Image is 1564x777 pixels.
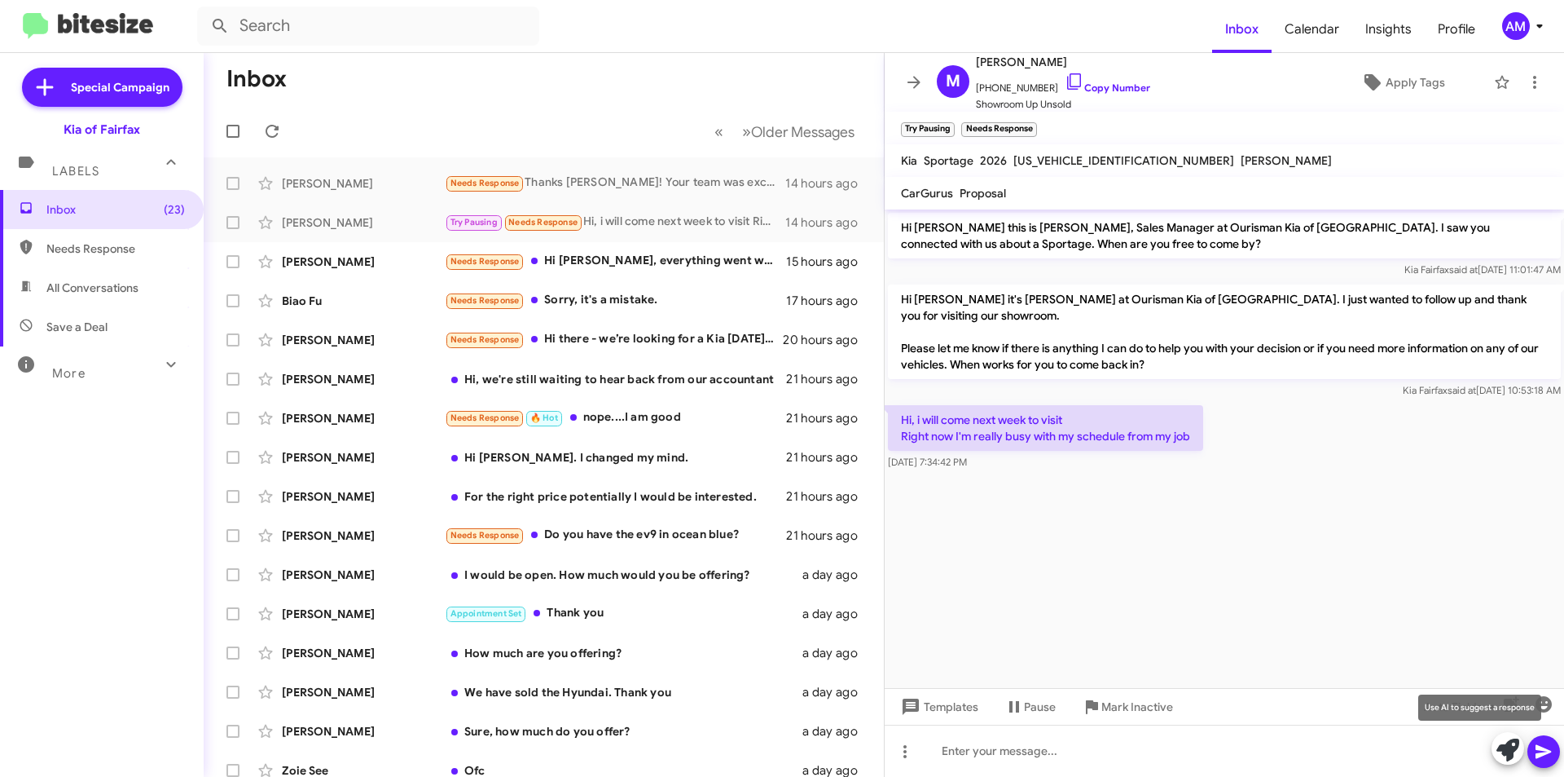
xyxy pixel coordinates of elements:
[282,332,445,348] div: [PERSON_NAME]
[1352,6,1425,53] a: Insights
[802,723,871,739] div: a day ago
[164,201,185,218] span: (23)
[450,295,520,306] span: Needs Response
[714,121,723,142] span: «
[1386,68,1445,97] span: Apply Tags
[445,526,786,545] div: Do you have the ev9 in ocean blue?
[888,285,1561,379] p: Hi [PERSON_NAME] it's [PERSON_NAME] at Ourisman Kia of [GEOGRAPHIC_DATA]. I just wanted to follow...
[901,153,917,168] span: Kia
[282,723,445,739] div: [PERSON_NAME]
[52,164,99,179] span: Labels
[961,122,1036,137] small: Needs Response
[282,488,445,505] div: [PERSON_NAME]
[1241,153,1332,168] span: [PERSON_NAME]
[197,7,539,46] input: Search
[282,606,445,622] div: [PERSON_NAME]
[786,528,871,544] div: 21 hours ago
[802,645,871,661] div: a day ago
[991,692,1069,722] button: Pause
[226,66,287,92] h1: Inbox
[1069,692,1186,722] button: Mark Inactive
[976,96,1150,113] span: Showroom Up Unsold
[732,115,864,148] button: Next
[450,530,520,541] span: Needs Response
[1212,6,1272,53] span: Inbox
[1065,82,1150,94] a: Copy Number
[445,488,786,505] div: For the right price potentially I would be interested.
[705,115,864,148] nav: Page navigation example
[445,449,786,466] div: Hi [PERSON_NAME]. I changed my mind.
[751,123,854,141] span: Older Messages
[786,293,871,309] div: 17 hours ago
[282,371,445,387] div: [PERSON_NAME]
[888,405,1203,451] p: Hi, i will come next week to visit Right now I'm really busy with my schedule from my job
[786,449,871,466] div: 21 hours ago
[901,122,955,137] small: Try Pausing
[282,410,445,426] div: [PERSON_NAME]
[786,410,871,426] div: 21 hours ago
[450,178,520,188] span: Needs Response
[785,175,871,192] div: 14 hours ago
[450,608,522,619] span: Appointment Set
[445,684,802,700] div: We have sold the Hyundai. Thank you
[1024,692,1056,722] span: Pause
[282,528,445,544] div: [PERSON_NAME]
[802,567,871,583] div: a day ago
[901,186,953,201] span: CarGurus
[445,645,802,661] div: How much are you offering?
[1404,263,1561,276] span: Kia Fairfax [DATE] 11:01:47 AM
[705,115,733,148] button: Previous
[976,52,1150,72] span: [PERSON_NAME]
[52,366,86,381] span: More
[445,371,786,387] div: Hi, we're still waiting to hear back from our accountant
[742,121,751,142] span: »
[445,604,802,623] div: Thank you
[46,201,185,218] span: Inbox
[786,254,871,270] div: 15 hours ago
[282,214,445,231] div: [PERSON_NAME]
[282,293,445,309] div: Biao Fu
[282,449,445,466] div: [PERSON_NAME]
[802,684,871,700] div: a day ago
[445,291,786,310] div: Sorry, it's a mistake.
[1013,153,1234,168] span: [US_VEHICLE_IDENTIFICATION_NUMBER]
[71,79,169,95] span: Special Campaign
[946,68,960,95] span: M
[888,213,1561,258] p: Hi [PERSON_NAME] this is [PERSON_NAME], Sales Manager at Ourisman Kia of [GEOGRAPHIC_DATA]. I saw...
[46,319,108,335] span: Save a Deal
[450,256,520,267] span: Needs Response
[888,456,967,468] span: [DATE] 7:34:42 PM
[1403,384,1561,396] span: Kia Fairfax [DATE] 10:53:18 AM
[445,567,802,583] div: I would be open. How much would you be offering?
[282,684,445,700] div: [PERSON_NAME]
[450,334,520,345] span: Needs Response
[1272,6,1352,53] a: Calendar
[1101,692,1173,722] span: Mark Inactive
[976,72,1150,96] span: [PHONE_NUMBER]
[898,692,978,722] span: Templates
[1425,6,1488,53] a: Profile
[530,413,558,423] span: 🔥 Hot
[885,692,991,722] button: Templates
[786,488,871,505] div: 21 hours ago
[783,332,871,348] div: 20 hours ago
[445,408,786,427] div: nope....I am good
[46,280,138,296] span: All Conversations
[22,68,182,107] a: Special Campaign
[1448,384,1476,396] span: said at
[1449,263,1478,276] span: said at
[785,214,871,231] div: 14 hours ago
[450,413,520,423] span: Needs Response
[450,217,498,227] span: Try Pausing
[1418,695,1541,721] div: Use AI to suggest a response
[960,186,1006,201] span: Proposal
[282,567,445,583] div: [PERSON_NAME]
[924,153,973,168] span: Sportage
[282,645,445,661] div: [PERSON_NAME]
[786,371,871,387] div: 21 hours ago
[1319,68,1486,97] button: Apply Tags
[1502,12,1530,40] div: AM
